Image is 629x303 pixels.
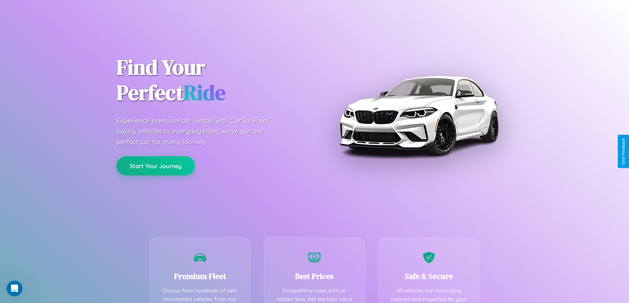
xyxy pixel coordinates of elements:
iframe: Intercom live chat [7,281,22,296]
h3: Safe & Secure [389,271,470,282]
div: Give Feedback [621,138,626,165]
span: Ride [184,78,226,107]
h1: Find Your Perfect [117,55,305,106]
p: Experience premium car rentals with CarGo. From luxury vehicles to everyday rides, we've got the ... [117,115,282,147]
h3: Premium Fleet [160,271,241,282]
img: Premium BMW car rental vehicle [336,33,501,198]
h3: Best Prices [274,271,355,282]
button: Start Your Journey [117,156,195,175]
